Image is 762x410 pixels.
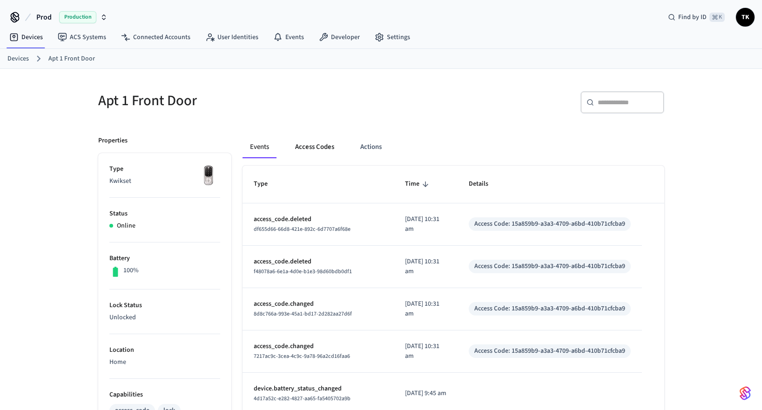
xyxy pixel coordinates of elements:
div: Access Code: 15a859b9-a3a3-4709-a6bd-410b71cfcba9 [474,219,625,229]
p: Status [109,209,220,219]
span: Details [469,177,500,191]
p: Lock Status [109,301,220,310]
a: Developer [311,29,367,46]
p: Unlocked [109,313,220,323]
p: [DATE] 10:31 am [405,257,446,276]
span: ⌘ K [709,13,725,22]
span: Prod [36,12,52,23]
span: Type [254,177,280,191]
div: Access Code: 15a859b9-a3a3-4709-a6bd-410b71cfcba9 [474,346,625,356]
a: Devices [2,29,50,46]
button: Events [243,136,276,158]
h5: Apt 1 Front Door [98,91,376,110]
span: 7217ac9c-3cea-4c9c-9a78-96a2cd16faa6 [254,352,350,360]
span: Find by ID [678,13,707,22]
a: ACS Systems [50,29,114,46]
button: TK [736,8,755,27]
p: Location [109,345,220,355]
a: Apt 1 Front Door [48,54,95,64]
span: Production [59,11,96,23]
p: Properties [98,136,128,146]
span: df655d66-66d8-421e-892c-6d7707a6f68e [254,225,351,233]
p: Online [117,221,135,231]
div: ant example [243,136,664,158]
button: Access Codes [288,136,342,158]
span: TK [737,9,754,26]
a: Connected Accounts [114,29,198,46]
p: device.battery_status_changed [254,384,383,394]
img: SeamLogoGradient.69752ec5.svg [740,386,751,401]
div: Access Code: 15a859b9-a3a3-4709-a6bd-410b71cfcba9 [474,262,625,271]
p: Battery [109,254,220,263]
button: Actions [353,136,389,158]
p: access_code.changed [254,299,383,309]
a: User Identities [198,29,266,46]
img: Yale Assure Touchscreen Wifi Smart Lock, Satin Nickel, Front [197,164,220,188]
p: Capabilities [109,390,220,400]
span: 8d8c766a-993e-45a1-bd17-2d282aa27d6f [254,310,352,318]
div: Access Code: 15a859b9-a3a3-4709-a6bd-410b71cfcba9 [474,304,625,314]
a: Settings [367,29,418,46]
p: [DATE] 10:31 am [405,299,446,319]
span: f48078a6-6e1a-4d0e-b1e3-98d60bdb0df1 [254,268,352,276]
p: Kwikset [109,176,220,186]
p: access_code.changed [254,342,383,351]
p: [DATE] 9:45 am [405,389,446,398]
div: Find by ID⌘ K [661,9,732,26]
span: 4d17a52c-e282-4827-aa65-fa5405702a9b [254,395,351,403]
span: Time [405,177,432,191]
p: Type [109,164,220,174]
p: access_code.deleted [254,215,383,224]
p: access_code.deleted [254,257,383,267]
a: Events [266,29,311,46]
p: [DATE] 10:31 am [405,215,446,234]
p: 100% [123,266,139,276]
p: [DATE] 10:31 am [405,342,446,361]
p: Home [109,357,220,367]
a: Devices [7,54,29,64]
